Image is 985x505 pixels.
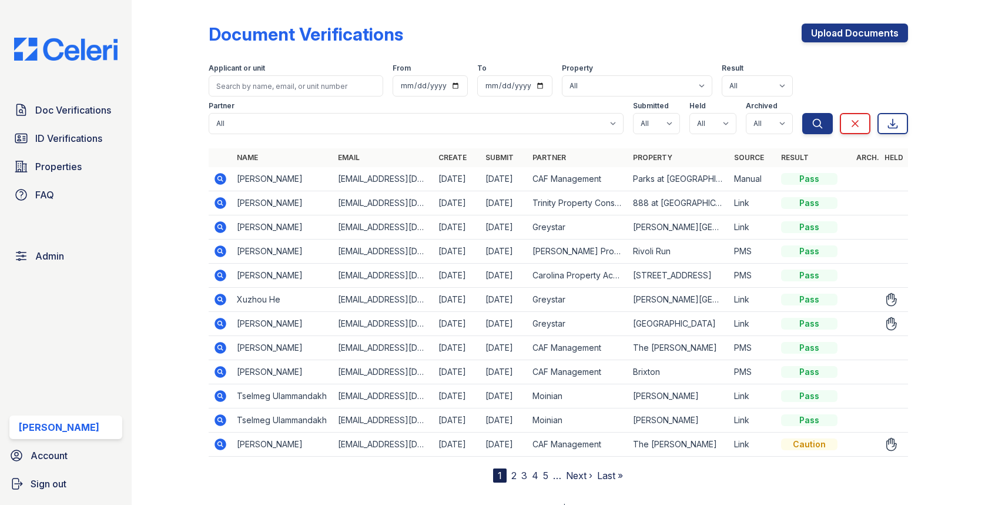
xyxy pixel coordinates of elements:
[781,390,837,402] div: Pass
[729,167,776,191] td: Manual
[528,433,628,457] td: CAF Management
[232,312,333,336] td: [PERSON_NAME]
[528,336,628,360] td: CAF Management
[232,288,333,312] td: Xuzhou He
[746,101,778,111] label: Archived
[729,215,776,240] td: Link
[729,240,776,264] td: PMS
[781,414,837,426] div: Pass
[729,408,776,433] td: Link
[481,264,528,288] td: [DATE]
[528,384,628,408] td: Moinian
[434,433,481,457] td: [DATE]
[528,215,628,240] td: Greystar
[543,470,548,481] a: 5
[528,264,628,288] td: Carolina Property Access
[9,155,122,178] a: Properties
[485,153,514,162] a: Submit
[628,288,729,312] td: [PERSON_NAME][GEOGRAPHIC_DATA]
[338,153,360,162] a: Email
[781,270,837,281] div: Pass
[628,312,729,336] td: [GEOGRAPHIC_DATA]
[781,197,837,209] div: Pass
[434,240,481,264] td: [DATE]
[5,472,127,496] a: Sign out
[232,167,333,191] td: [PERSON_NAME]
[493,469,507,483] div: 1
[232,384,333,408] td: Tselmeg Ulammandakh
[781,173,837,185] div: Pass
[729,288,776,312] td: Link
[781,366,837,378] div: Pass
[628,264,729,288] td: [STREET_ADDRESS]
[628,215,729,240] td: [PERSON_NAME][GEOGRAPHIC_DATA]
[481,360,528,384] td: [DATE]
[633,101,669,111] label: Submitted
[232,433,333,457] td: [PERSON_NAME]
[781,221,837,233] div: Pass
[232,240,333,264] td: [PERSON_NAME]
[333,264,434,288] td: [EMAIL_ADDRESS][DOMAIN_NAME]
[232,215,333,240] td: [PERSON_NAME]
[633,153,672,162] a: Property
[434,384,481,408] td: [DATE]
[481,336,528,360] td: [DATE]
[481,191,528,215] td: [DATE]
[209,101,234,111] label: Partner
[333,433,434,457] td: [EMAIL_ADDRESS][DOMAIN_NAME]
[434,167,481,191] td: [DATE]
[333,336,434,360] td: [EMAIL_ADDRESS][DOMAIN_NAME]
[532,470,538,481] a: 4
[333,360,434,384] td: [EMAIL_ADDRESS][DOMAIN_NAME]
[5,444,127,467] a: Account
[689,101,706,111] label: Held
[802,24,908,42] a: Upload Documents
[729,433,776,457] td: Link
[434,191,481,215] td: [DATE]
[434,336,481,360] td: [DATE]
[232,191,333,215] td: [PERSON_NAME]
[31,477,66,491] span: Sign out
[209,24,403,45] div: Document Verifications
[19,420,99,434] div: [PERSON_NAME]
[9,244,122,268] a: Admin
[333,167,434,191] td: [EMAIL_ADDRESS][DOMAIN_NAME]
[781,318,837,330] div: Pass
[528,312,628,336] td: Greystar
[628,240,729,264] td: Rivoli Run
[481,408,528,433] td: [DATE]
[477,64,487,73] label: To
[237,153,258,162] a: Name
[781,438,837,450] div: Caution
[481,384,528,408] td: [DATE]
[628,167,729,191] td: Parks at [GEOGRAPHIC_DATA]
[729,191,776,215] td: Link
[528,167,628,191] td: CAF Management
[628,191,729,215] td: 888 at [GEOGRAPHIC_DATA]
[729,360,776,384] td: PMS
[481,288,528,312] td: [DATE]
[528,408,628,433] td: Moinian
[781,342,837,354] div: Pass
[5,38,127,61] img: CE_Logo_Blue-a8612792a0a2168367f1c8372b55b34899dd931a85d93a1a3d3e32e68fde9ad4.png
[232,336,333,360] td: [PERSON_NAME]
[729,384,776,408] td: Link
[628,336,729,360] td: The [PERSON_NAME]
[31,448,68,463] span: Account
[35,103,111,117] span: Doc Verifications
[232,264,333,288] td: [PERSON_NAME]
[209,64,265,73] label: Applicant or unit
[532,153,566,162] a: Partner
[9,127,122,150] a: ID Verifications
[628,384,729,408] td: [PERSON_NAME]
[232,408,333,433] td: Tselmeg Ulammandakh
[511,470,517,481] a: 2
[562,64,593,73] label: Property
[35,249,64,263] span: Admin
[521,470,527,481] a: 3
[628,408,729,433] td: [PERSON_NAME]
[729,312,776,336] td: Link
[333,384,434,408] td: [EMAIL_ADDRESS][DOMAIN_NAME]
[434,312,481,336] td: [DATE]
